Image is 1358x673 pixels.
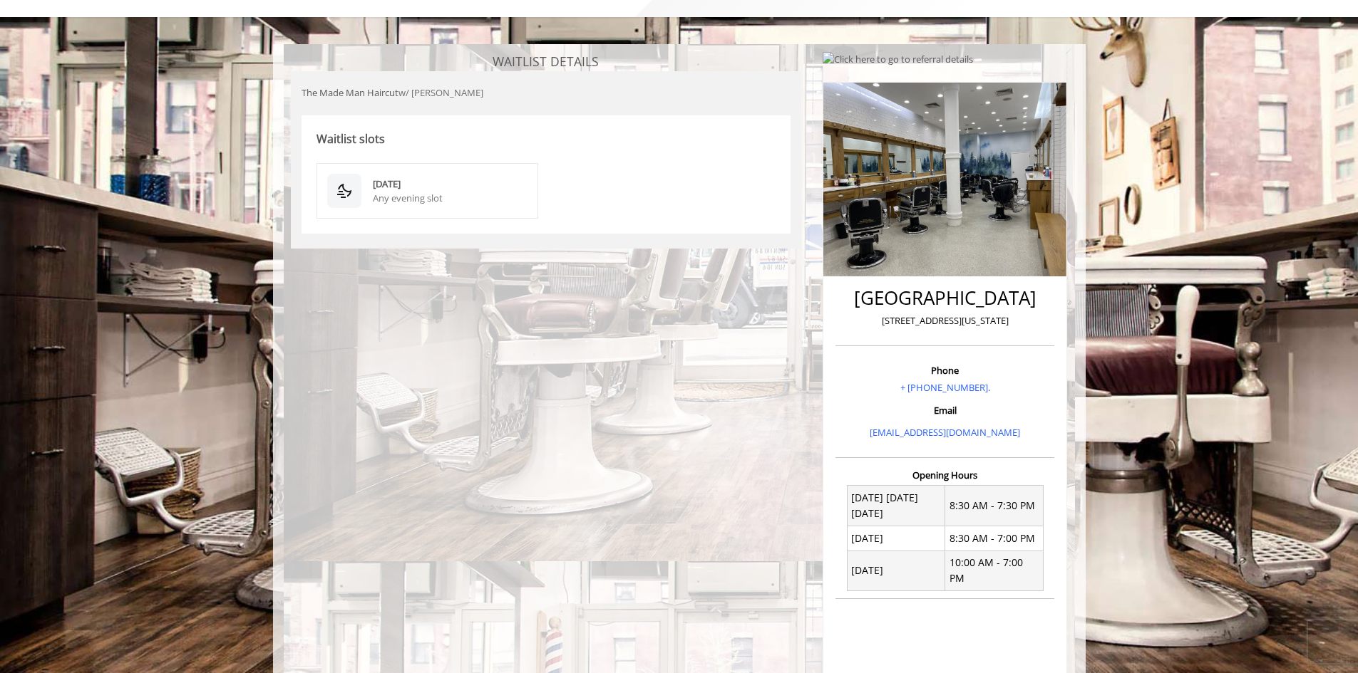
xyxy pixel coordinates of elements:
td: [DATE] [847,551,945,591]
span: w/ [PERSON_NAME] [398,86,483,99]
td: 10:00 AM - 7:00 PM [945,551,1044,591]
div: [DATE] [373,177,528,192]
div: WAITLIST DETAILS [493,51,599,71]
span: The Made Man Haircut [302,86,398,99]
div: Waitlist slots [302,115,791,149]
td: [DATE] [DATE] [DATE] [847,486,945,526]
div: Any evening slot [373,191,528,206]
img: waitlist slot image [336,182,353,199]
h3: Email [839,405,1051,415]
a: + [PHONE_NUMBER]. [900,381,990,394]
h2: [GEOGRAPHIC_DATA] [839,288,1051,308]
p: [STREET_ADDRESS][US_STATE] [839,313,1051,328]
h3: Opening Hours [835,470,1054,480]
a: [EMAIL_ADDRESS][DOMAIN_NAME] [870,426,1020,439]
img: Click here to go to referral details [823,52,973,67]
h3: Phone [839,365,1051,375]
td: 8:30 AM - 7:30 PM [945,486,1044,526]
td: [DATE] [847,526,945,551]
td: 8:30 AM - 7:00 PM [945,526,1044,551]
